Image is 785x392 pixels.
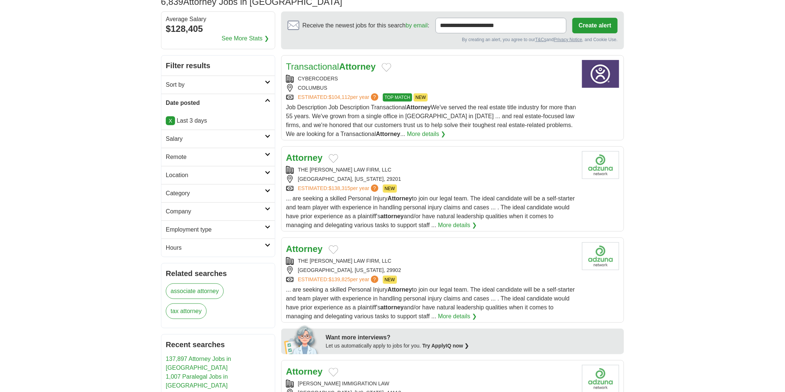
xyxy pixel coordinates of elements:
[166,373,228,389] a: 1,007 Paralegal Jobs in [GEOGRAPHIC_DATA]
[298,93,380,102] a: ESTIMATED:$104,112per year?
[383,276,397,284] span: NEW
[380,304,404,310] strong: attorney
[286,244,323,254] a: Attorney
[329,276,350,282] span: $139,825
[284,325,320,354] img: apply-iq-scientist.png
[407,104,431,110] strong: Attorney
[286,166,576,174] div: THE [PERSON_NAME] LAW FIRM, LLC
[286,175,576,183] div: [GEOGRAPHIC_DATA], [US_STATE], 29201
[407,130,446,139] a: More details ❯
[371,93,378,101] span: ?
[329,245,338,254] button: Add to favorite jobs
[298,276,380,284] a: ESTIMATED:$139,825per year?
[161,76,275,94] a: Sort by
[288,36,618,43] div: By creating an alert, you agree to our and , and Cookie Use.
[166,116,175,125] a: X
[166,22,270,36] div: $128,405
[166,80,265,89] h2: Sort by
[423,343,469,349] a: Try ApplyIQ now ❯
[383,185,397,193] span: NEW
[166,99,265,107] h2: Date posted
[376,131,401,137] strong: Attorney
[371,276,378,283] span: ?
[286,195,575,228] span: ... are seeking a skilled Personal Injury to join our legal team. The ideal candidate will be a s...
[166,225,265,234] h2: Employment type
[286,257,576,265] div: THE [PERSON_NAME] LAW FIRM, LLC
[572,18,618,33] button: Create alert
[286,84,576,92] div: COLUMBUS
[414,93,428,102] span: NEW
[286,366,323,376] a: Attorney
[302,21,429,30] span: Receive the newest jobs for this search :
[329,368,338,377] button: Add to favorite jobs
[380,213,404,219] strong: attorney
[371,185,378,192] span: ?
[388,195,412,202] strong: Attorney
[286,153,323,163] a: Attorney
[166,171,265,180] h2: Location
[582,242,619,270] img: Company logo
[166,134,265,143] h2: Salary
[166,207,265,216] h2: Company
[382,63,391,72] button: Add to favorite jobs
[166,356,231,371] a: 137,897 Attorney Jobs in [GEOGRAPHIC_DATA]
[161,184,275,202] a: Category
[161,56,275,76] h2: Filter results
[383,93,412,102] span: TOP MATCH
[286,104,576,137] span: Job Description Job Description Transactional We've served the real estate title industry for mor...
[329,154,338,163] button: Add to favorite jobs
[166,268,270,279] h2: Related searches
[166,283,224,299] a: associate attorney
[298,185,380,193] a: ESTIMATED:$138,315per year?
[554,37,582,42] a: Privacy Notice
[161,148,275,166] a: Remote
[326,342,620,350] div: Let us automatically apply to jobs for you.
[582,151,619,179] img: Company logo
[161,166,275,184] a: Location
[438,221,477,230] a: More details ❯
[535,37,546,42] a: T&Cs
[166,189,265,198] h2: Category
[329,185,350,191] span: $138,315
[166,303,207,319] a: tax attorney
[161,130,275,148] a: Salary
[406,22,428,29] a: by email
[329,94,350,100] span: $104,112
[161,202,275,220] a: Company
[339,62,376,72] strong: Attorney
[166,243,265,252] h2: Hours
[388,286,412,293] strong: Attorney
[222,34,269,43] a: See More Stats ❯
[438,312,477,321] a: More details ❯
[286,266,576,274] div: [GEOGRAPHIC_DATA], [US_STATE], 29902
[298,76,338,82] a: CYBERCODERS
[326,333,620,342] div: Want more interviews?
[161,239,275,257] a: Hours
[582,60,619,88] img: CyberCoders logo
[286,380,576,388] div: [PERSON_NAME] IMMIGRATION LAW
[166,153,265,162] h2: Remote
[286,286,575,319] span: ... are seeking a skilled Personal Injury to join our legal team. The ideal candidate will be a s...
[166,116,270,125] p: Last 3 days
[166,339,270,350] h2: Recent searches
[286,62,376,72] a: TransactionalAttorney
[161,220,275,239] a: Employment type
[166,16,270,22] div: Average Salary
[161,94,275,112] a: Date posted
